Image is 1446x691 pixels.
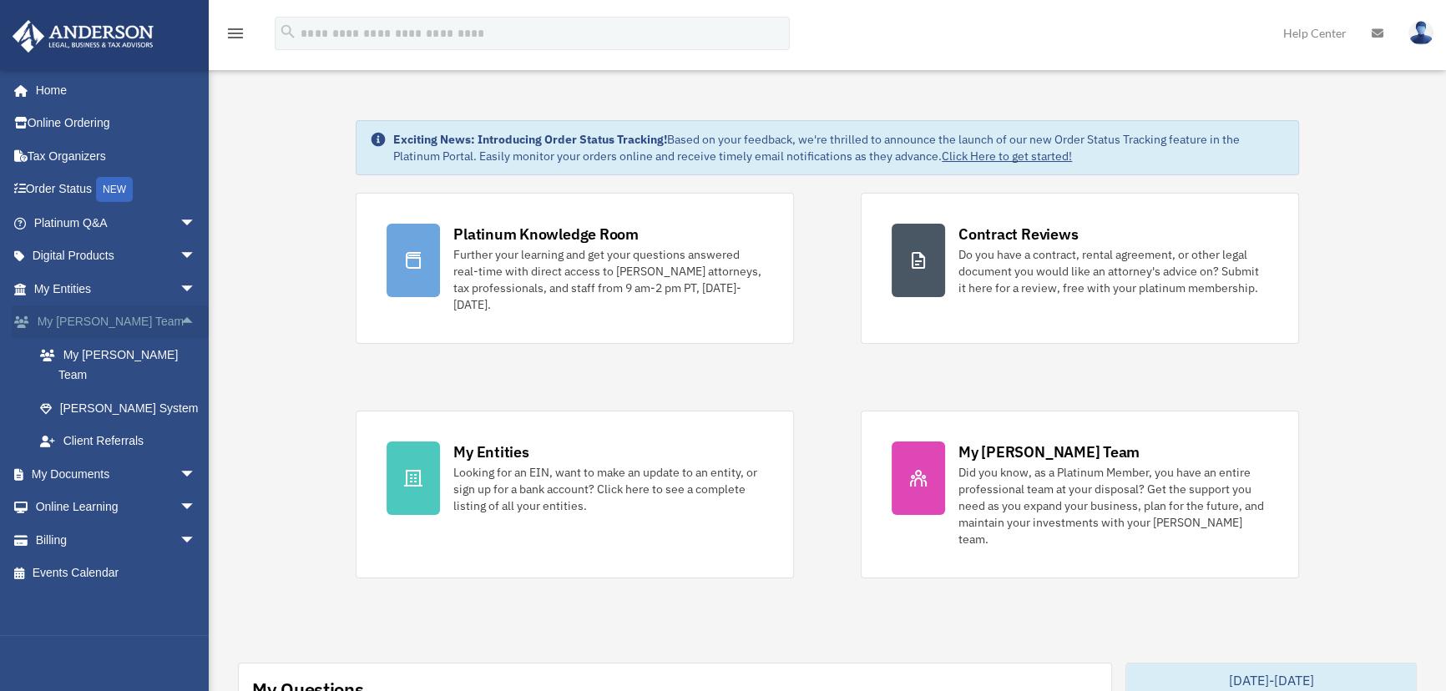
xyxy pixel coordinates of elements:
a: Online Learningarrow_drop_down [12,491,221,524]
span: arrow_drop_down [179,491,213,525]
a: Online Ordering [12,107,221,140]
span: arrow_drop_down [179,523,213,557]
div: My Entities [453,441,528,462]
img: User Pic [1408,21,1433,45]
div: NEW [96,177,133,202]
div: Did you know, as a Platinum Member, you have an entire professional team at your disposal? Get th... [958,464,1268,547]
span: arrow_drop_down [179,206,213,240]
a: Order StatusNEW [12,173,221,207]
a: menu [225,29,245,43]
div: Contract Reviews [958,224,1078,245]
a: Client Referrals [23,425,221,458]
a: Platinum Q&Aarrow_drop_down [12,206,221,240]
strong: Exciting News: Introducing Order Status Tracking! [393,132,667,147]
div: Further your learning and get your questions answered real-time with direct access to [PERSON_NAM... [453,246,763,313]
div: Looking for an EIN, want to make an update to an entity, or sign up for a bank account? Click her... [453,464,763,514]
div: Based on your feedback, we're thrilled to announce the launch of our new Order Status Tracking fe... [393,131,1285,164]
a: My [PERSON_NAME] Team Did you know, as a Platinum Member, you have an entire professional team at... [861,411,1299,578]
a: Click Here to get started! [942,149,1072,164]
span: arrow_drop_down [179,457,213,492]
a: Events Calendar [12,557,221,590]
a: My Entities Looking for an EIN, want to make an update to an entity, or sign up for a bank accoun... [356,411,794,578]
div: Do you have a contract, rental agreement, or other legal document you would like an attorney's ad... [958,246,1268,296]
a: My Documentsarrow_drop_down [12,457,221,491]
span: arrow_drop_up [179,305,213,340]
span: arrow_drop_down [179,240,213,274]
a: Contract Reviews Do you have a contract, rental agreement, or other legal document you would like... [861,193,1299,344]
a: Tax Organizers [12,139,221,173]
a: Digital Productsarrow_drop_down [12,240,221,273]
div: Platinum Knowledge Room [453,224,639,245]
i: menu [225,23,245,43]
a: Billingarrow_drop_down [12,523,221,557]
a: Platinum Knowledge Room Further your learning and get your questions answered real-time with dire... [356,193,794,344]
a: My [PERSON_NAME] Teamarrow_drop_up [12,305,221,339]
a: My [PERSON_NAME] Team [23,338,221,391]
span: arrow_drop_down [179,272,213,306]
div: My [PERSON_NAME] Team [958,441,1140,462]
a: Home [12,73,213,107]
a: [PERSON_NAME] System [23,391,221,425]
a: My Entitiesarrow_drop_down [12,272,221,305]
i: search [279,23,297,41]
img: Anderson Advisors Platinum Portal [8,20,159,53]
